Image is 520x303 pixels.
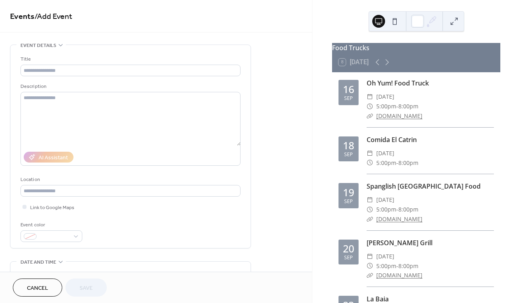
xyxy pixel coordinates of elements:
[396,102,398,111] span: -
[367,195,373,205] div: ​
[376,215,422,223] a: [DOMAIN_NAME]
[20,82,239,91] div: Description
[20,221,81,229] div: Event color
[344,96,353,101] div: Sep
[376,102,396,111] span: 5:00pm
[367,238,432,247] a: [PERSON_NAME] Grill
[376,148,394,158] span: [DATE]
[376,205,396,214] span: 5:00pm
[367,252,373,261] div: ​
[367,135,494,144] div: Comida El Catrin
[13,279,62,297] button: Cancel
[10,9,35,24] a: Events
[343,140,354,150] div: 18
[376,92,394,102] span: [DATE]
[343,244,354,254] div: 20
[376,252,394,261] span: [DATE]
[396,205,398,214] span: -
[376,271,422,279] a: [DOMAIN_NAME]
[20,258,56,266] span: Date and time
[367,182,481,191] a: Spanglish [GEOGRAPHIC_DATA] Food
[367,158,373,168] div: ​
[367,92,373,102] div: ​
[343,84,354,94] div: 16
[367,79,429,87] a: Oh Yum! Food Truck
[396,261,398,271] span: -
[343,187,354,197] div: 19
[20,175,239,184] div: Location
[367,111,373,121] div: ​
[344,199,353,204] div: Sep
[398,205,418,214] span: 8:00pm
[20,55,239,63] div: Title
[27,284,48,293] span: Cancel
[376,112,422,120] a: [DOMAIN_NAME]
[398,158,418,168] span: 8:00pm
[376,261,396,271] span: 5:00pm
[398,261,418,271] span: 8:00pm
[20,41,56,50] span: Event details
[367,148,373,158] div: ​
[367,102,373,111] div: ​
[396,158,398,168] span: -
[344,152,353,157] div: Sep
[344,255,353,260] div: Sep
[35,9,72,24] span: / Add Event
[367,205,373,214] div: ​
[367,261,373,271] div: ​
[367,214,373,224] div: ​
[376,158,396,168] span: 5:00pm
[332,43,500,53] div: Food Trucks
[367,270,373,280] div: ​
[30,203,74,212] span: Link to Google Maps
[398,102,418,111] span: 8:00pm
[376,195,394,205] span: [DATE]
